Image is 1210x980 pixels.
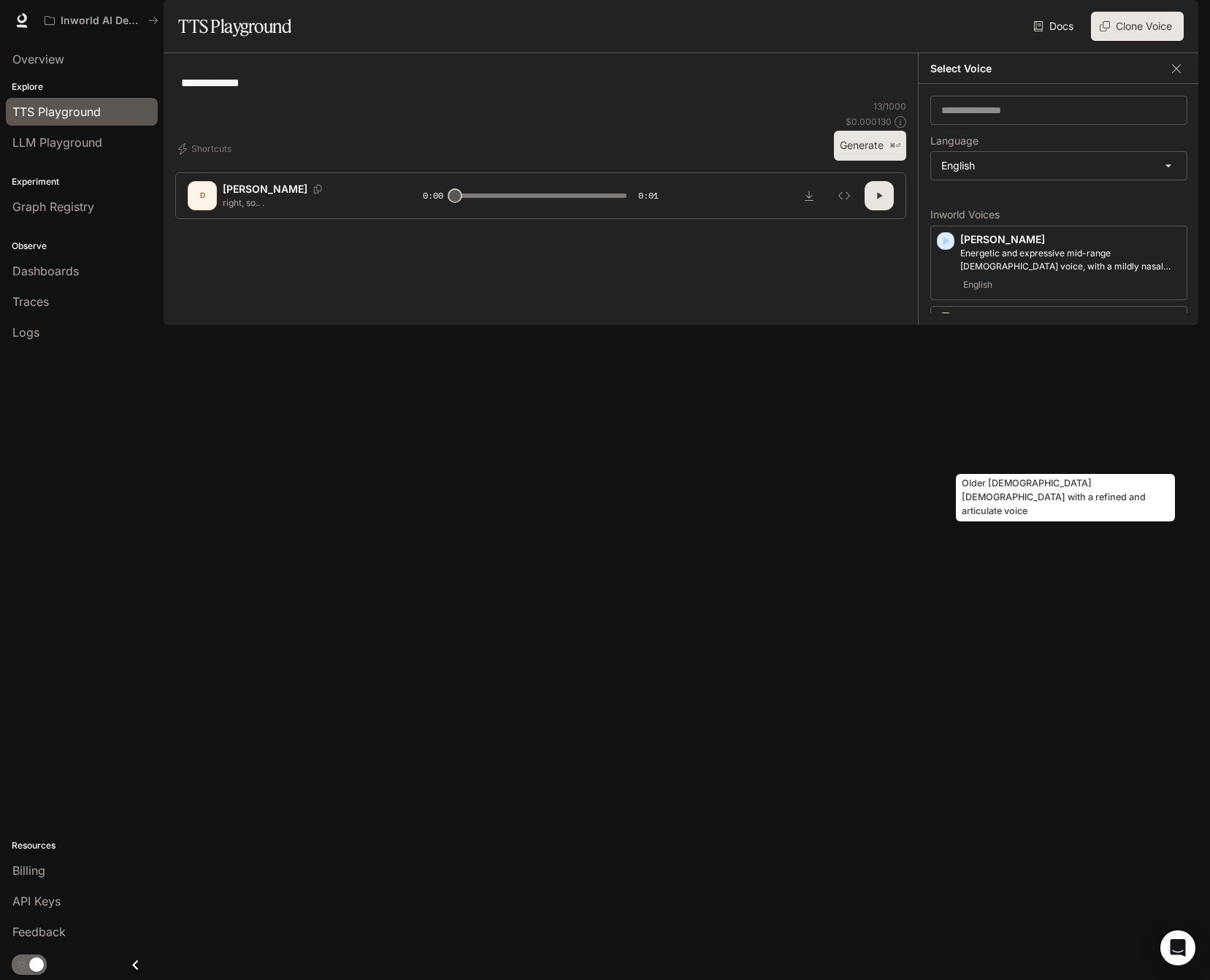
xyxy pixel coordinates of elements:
p: $ 0.000130 [846,115,892,128]
div: Older [DEMOGRAPHIC_DATA] [DEMOGRAPHIC_DATA] with a refined and articulate voice [956,474,1175,521]
p: [PERSON_NAME] [960,313,1181,327]
span: English [960,276,995,294]
p: [PERSON_NAME] [223,182,307,196]
button: Download audio [794,181,824,210]
button: Shortcuts [175,137,237,161]
p: 13 / 1000 [873,100,906,112]
p: Language [930,136,979,146]
p: right, so.. . [223,196,388,209]
div: English [931,152,1187,180]
button: Clone Voice [1091,12,1184,41]
h1: TTS Playground [178,12,291,41]
p: Energetic and expressive mid-range male voice, with a mildly nasal quality [960,247,1181,273]
p: Inworld AI Demos [61,15,142,27]
p: ⌘⏎ [889,142,900,150]
button: All workspaces [38,6,165,35]
button: Inspect [830,181,859,210]
p: [PERSON_NAME] [960,232,1181,247]
button: Generate⌘⏎ [834,131,906,161]
a: Docs [1030,12,1079,41]
div: Open Intercom Messenger [1160,930,1195,965]
span: 0:00 [423,188,443,203]
button: Copy Voice ID [307,185,328,194]
p: Inworld Voices [930,210,1187,220]
span: 0:01 [638,188,659,203]
div: D [191,184,214,207]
